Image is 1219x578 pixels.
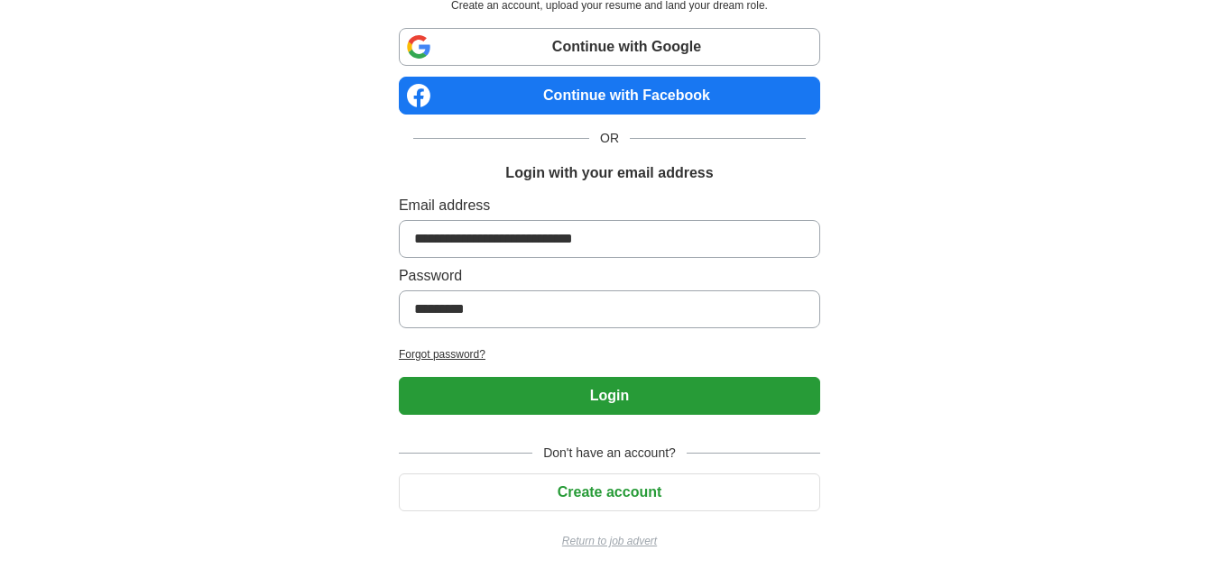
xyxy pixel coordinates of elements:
a: Forgot password? [399,346,820,362]
button: Create account [399,473,820,511]
a: Return to job advert [399,533,820,549]
label: Email address [399,195,820,216]
a: Continue with Google [399,28,820,66]
a: Create account [399,484,820,500]
h1: Login with your email address [505,162,713,184]
button: Login [399,377,820,415]
span: OR [589,129,630,148]
span: Don't have an account? [532,444,687,463]
label: Password [399,265,820,287]
a: Continue with Facebook [399,77,820,115]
